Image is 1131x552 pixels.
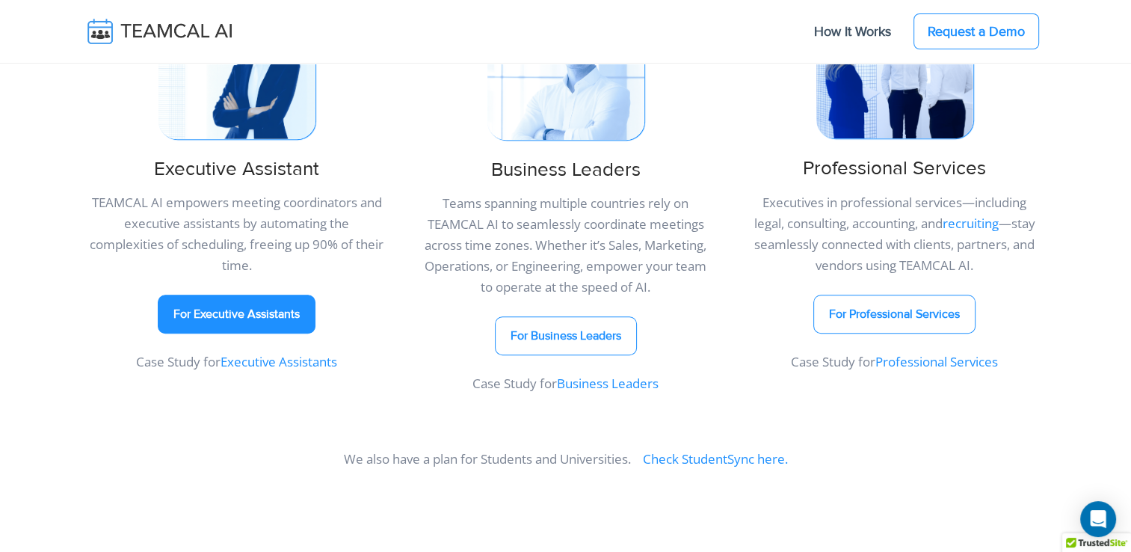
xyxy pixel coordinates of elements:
[631,450,788,467] a: Check StudentSync here.
[557,375,659,392] a: Business Leaders
[410,159,721,182] h3: Business Leaders
[943,215,999,232] a: recruiting
[410,193,721,298] p: Teams spanning multiple countries rely on TEAMCAL AI to seamlessly coordinate meetings across tim...
[739,352,1050,372] p: Case Study for
[81,352,392,372] p: Case Study for
[913,13,1039,49] a: Request a Demo
[81,192,392,276] p: TEAMCAL AI empowers meeting coordinators and executive assistants by automating the complexities ...
[495,316,637,355] a: For Business Leaders
[158,295,315,334] a: For Executive Assistants
[813,295,976,334] a: For Professional Services
[81,449,1050,470] p: We also have a plan for Students and Universities.
[1080,501,1116,537] div: Open Intercom Messenger
[81,158,392,181] h3: Executive Assistant
[221,353,337,370] a: Executive Assistants
[799,16,906,47] a: How It Works
[875,353,998,370] a: Professional Services
[739,192,1050,276] p: Executives in professional services—including legal, consulting, accounting, and —stay seamlessly...
[410,373,721,394] p: Case Study for
[739,157,1050,180] h3: Professional Services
